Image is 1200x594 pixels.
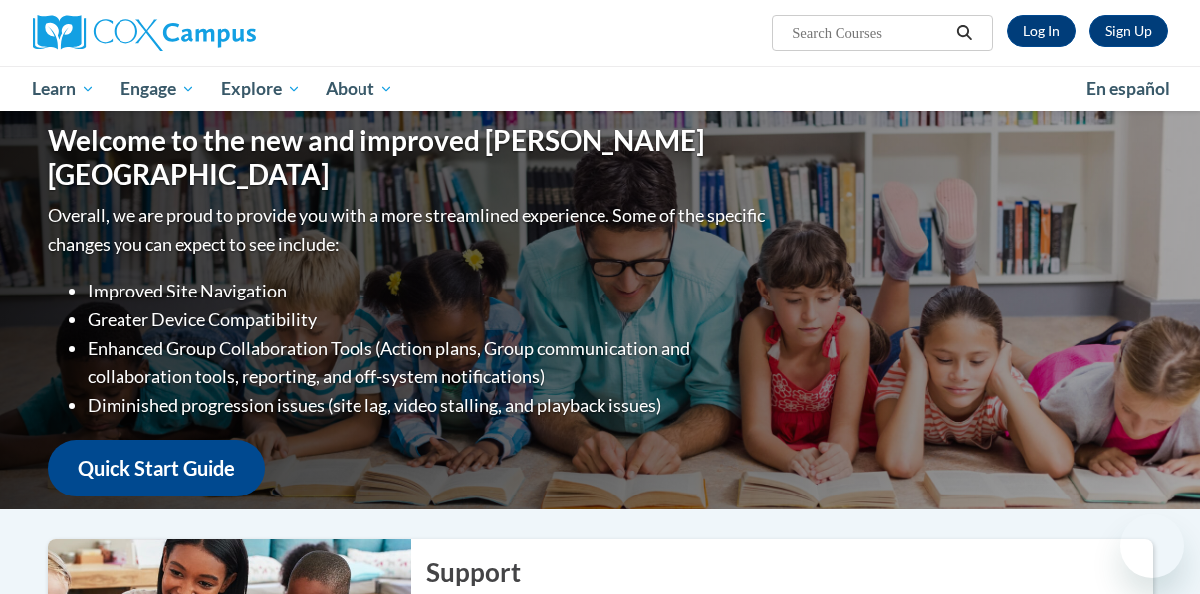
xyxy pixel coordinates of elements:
a: Register [1089,15,1168,47]
span: About [326,77,393,100]
p: Overall, we are proud to provide you with a more streamlined experience. Some of the specific cha... [48,201,770,259]
li: Enhanced Group Collaboration Tools (Action plans, Group communication and collaboration tools, re... [88,334,770,392]
a: Engage [108,66,208,111]
a: Explore [208,66,314,111]
a: Cox Campus [33,15,391,51]
h1: Welcome to the new and improved [PERSON_NAME][GEOGRAPHIC_DATA] [48,124,770,191]
img: Cox Campus [33,15,256,51]
li: Improved Site Navigation [88,277,770,305]
a: En español [1074,68,1183,109]
a: Quick Start Guide [48,440,265,496]
li: Diminished progression issues (site lag, video stalling, and playback issues) [88,391,770,420]
a: Log In [1007,15,1076,47]
input: Search Courses [790,21,949,45]
span: En español [1086,78,1170,99]
h2: Support [426,554,1153,590]
span: Explore [221,77,301,100]
span: Learn [32,77,95,100]
a: Learn [20,66,109,111]
a: About [313,66,406,111]
button: Search [949,21,979,45]
iframe: Button to launch messaging window [1120,514,1184,578]
li: Greater Device Compatibility [88,305,770,334]
div: Main menu [18,66,1183,111]
span: Engage [120,77,195,100]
